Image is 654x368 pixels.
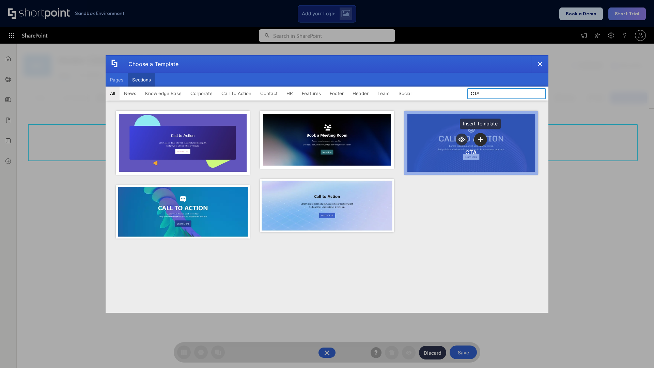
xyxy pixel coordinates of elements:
button: Footer [325,87,348,100]
button: Social [394,87,416,100]
button: All [106,87,120,100]
button: Call To Action [217,87,256,100]
button: Header [348,87,373,100]
button: Sections [128,73,155,87]
button: Knowledge Base [141,87,186,100]
div: template selector [106,55,548,313]
button: Pages [106,73,128,87]
iframe: Chat Widget [620,335,654,368]
button: Contact [256,87,282,100]
button: News [120,87,141,100]
button: Corporate [186,87,217,100]
button: Features [297,87,325,100]
button: HR [282,87,297,100]
div: CTA [465,149,477,156]
div: Choose a Template [123,56,178,73]
input: Search [467,88,546,99]
button: Team [373,87,394,100]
